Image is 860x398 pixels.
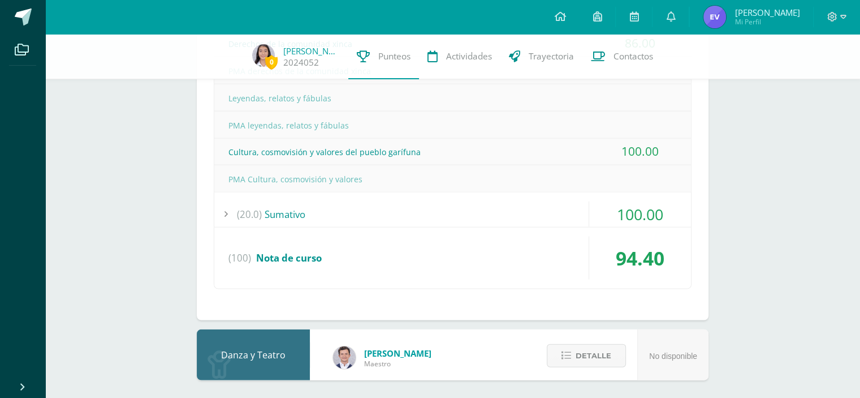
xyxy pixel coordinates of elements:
[582,34,662,79] a: Contactos
[252,44,275,67] img: 73a9519f3bc0621b95b5416ad1b322c6.png
[364,359,431,369] span: Maestro
[214,139,691,165] div: Cultura, cosmovisión y valores del pueblo garífuna
[237,202,262,227] span: (20.0)
[734,7,800,18] span: [PERSON_NAME]
[500,34,582,79] a: Trayectoria
[214,202,691,227] div: Sumativo
[589,237,691,280] div: 94.40
[529,50,574,62] span: Trayectoria
[446,50,492,62] span: Actividades
[256,251,322,264] span: Nota de curso
[734,17,800,27] span: Mi Perfil
[576,345,611,366] span: Detalle
[214,113,691,138] div: PMA leyendas, relatos y fábulas
[214,85,691,111] div: Leyendas, relatos y fábulas
[378,50,410,62] span: Punteos
[228,237,251,280] span: (100)
[283,45,340,57] a: [PERSON_NAME]
[283,57,319,69] a: 2024052
[364,348,431,359] span: [PERSON_NAME]
[333,346,356,369] img: 70c0459bcb81c7dac88d1d439de9cb3a.png
[703,6,726,28] img: 1d783d36c0c1c5223af21090f2d2739b.png
[348,34,419,79] a: Punteos
[197,329,310,380] div: Danza y Teatro
[265,55,278,69] span: 0
[649,352,697,361] span: No disponible
[547,344,626,367] button: Detalle
[613,50,653,62] span: Contactos
[589,139,691,164] div: 100.00
[589,202,691,227] div: 100.00
[419,34,500,79] a: Actividades
[214,166,691,192] div: PMA Cultura, cosmovisión y valores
